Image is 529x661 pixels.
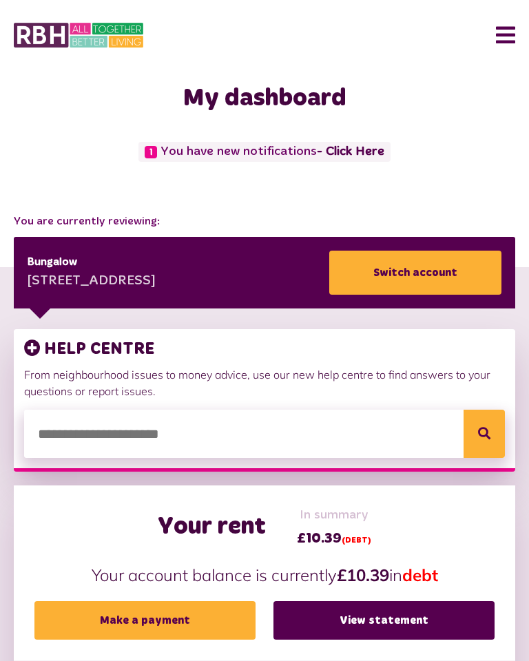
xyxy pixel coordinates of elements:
div: Bungalow [28,254,156,271]
span: You are currently reviewing: [14,213,515,230]
span: In summary [297,506,371,525]
span: 1 [145,146,157,158]
span: You have new notifications [138,142,390,162]
a: - Click Here [317,145,384,158]
span: £10.39 [297,528,371,549]
p: From neighbourhood issues to money advice, use our new help centre to find answers to your questi... [24,366,505,399]
img: MyRBH [14,21,143,50]
h3: HELP CENTRE [24,339,505,359]
span: (DEBT) [342,536,371,545]
div: [STREET_ADDRESS] [28,271,156,292]
h1: My dashboard [14,84,515,114]
span: debt [402,565,438,585]
a: Make a payment [34,601,256,640]
strong: £10.39 [337,565,389,585]
h2: Your rent [158,512,266,542]
a: View statement [273,601,495,640]
p: Your account balance is currently in [34,563,495,587]
a: Switch account [329,251,501,295]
